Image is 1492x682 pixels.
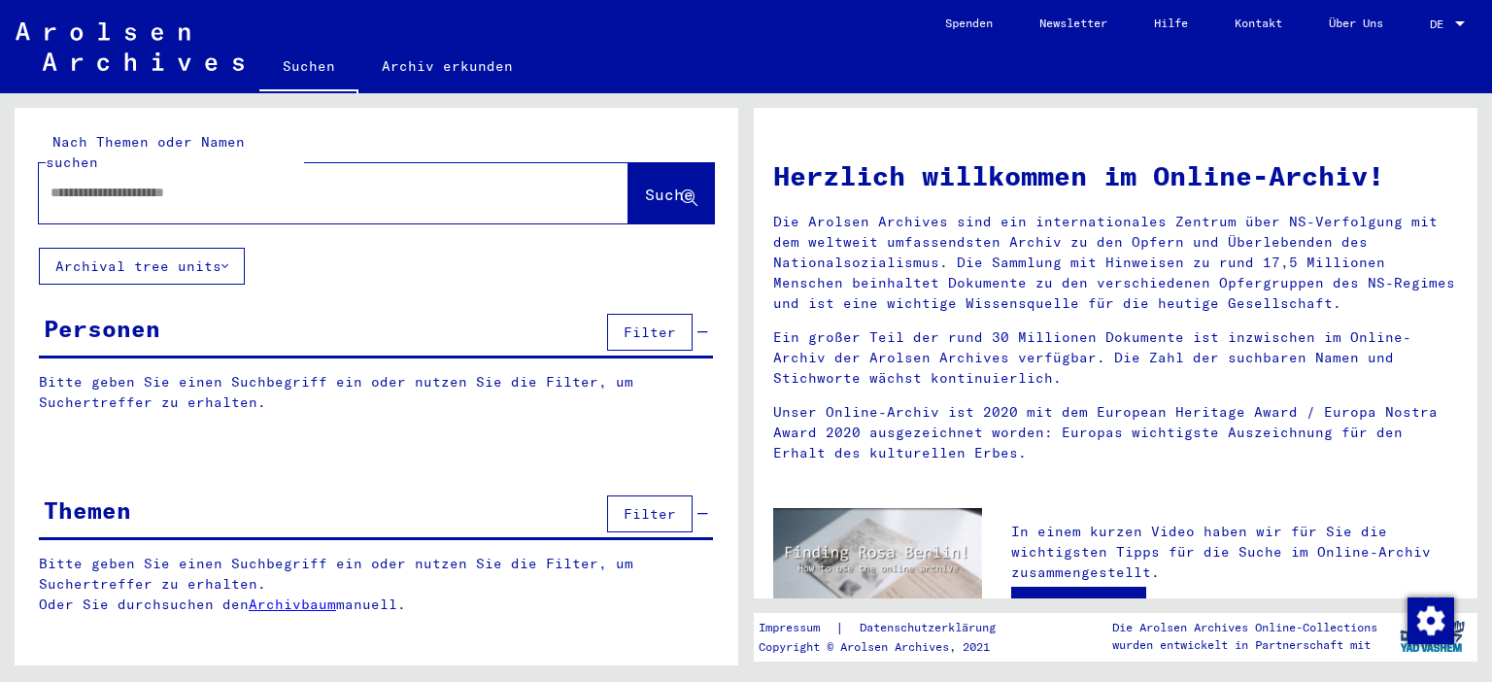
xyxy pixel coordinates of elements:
p: Unser Online-Archiv ist 2020 mit dem European Heritage Award / Europa Nostra Award 2020 ausgezeic... [773,402,1458,463]
img: yv_logo.png [1396,612,1469,661]
div: Themen [44,493,131,528]
img: Zustimmung ändern [1407,597,1454,644]
button: Suche [628,163,714,223]
button: Filter [607,495,693,532]
span: Filter [624,324,676,341]
a: Datenschutzerklärung [844,618,1019,638]
div: | [759,618,1019,638]
img: Arolsen_neg.svg [16,22,244,71]
span: DE [1430,17,1451,31]
button: Filter [607,314,693,351]
p: Ein großer Teil der rund 30 Millionen Dokumente ist inzwischen im Online-Archiv der Arolsen Archi... [773,327,1458,389]
p: Bitte geben Sie einen Suchbegriff ein oder nutzen Sie die Filter, um Suchertreffer zu erhalten. O... [39,554,714,615]
p: wurden entwickelt in Partnerschaft mit [1112,636,1377,654]
span: Suche [645,185,694,204]
p: Die Arolsen Archives Online-Collections [1112,619,1377,636]
img: video.jpg [773,508,982,622]
div: Zustimmung ändern [1407,597,1453,643]
button: Archival tree units [39,248,245,285]
h1: Herzlich willkommen im Online-Archiv! [773,155,1458,196]
a: Suchen [259,43,358,93]
p: In einem kurzen Video haben wir für Sie die wichtigsten Tipps für die Suche im Online-Archiv zusa... [1011,522,1458,583]
div: Personen [44,311,160,346]
p: Copyright © Arolsen Archives, 2021 [759,638,1019,656]
span: Filter [624,505,676,523]
p: Bitte geben Sie einen Suchbegriff ein oder nutzen Sie die Filter, um Suchertreffer zu erhalten. [39,372,713,413]
mat-label: Nach Themen oder Namen suchen [46,133,245,171]
a: Video ansehen [1011,587,1146,626]
p: Die Arolsen Archives sind ein internationales Zentrum über NS-Verfolgung mit dem weltweit umfasse... [773,212,1458,314]
a: Impressum [759,618,835,638]
a: Archivbaum [249,596,336,613]
a: Archiv erkunden [358,43,536,89]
